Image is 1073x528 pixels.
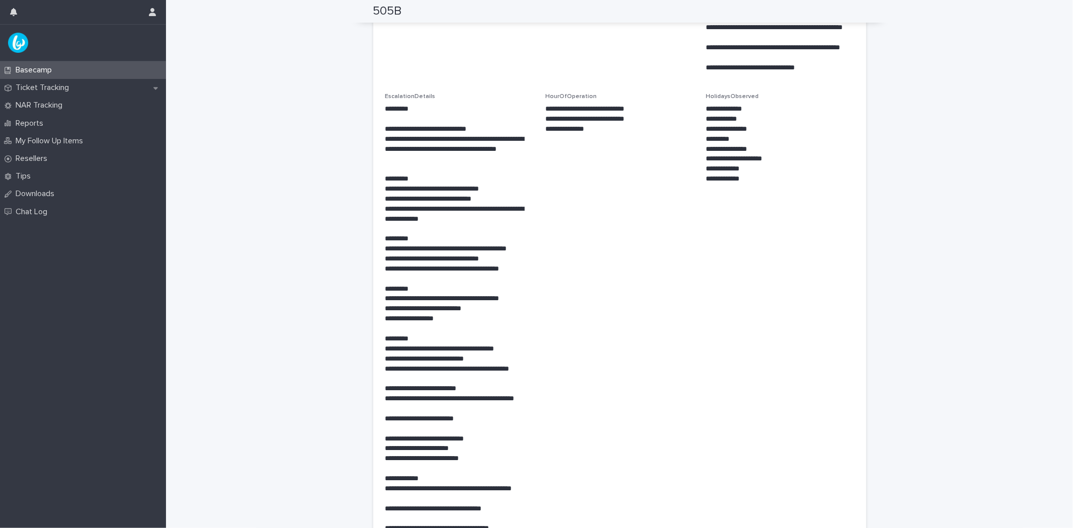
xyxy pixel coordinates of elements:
p: Basecamp [12,65,60,75]
p: Reports [12,119,51,128]
p: Ticket Tracking [12,83,77,93]
span: HolidaysObserved [706,94,759,100]
p: Tips [12,171,39,181]
span: EscalationDetails [385,94,436,100]
p: Downloads [12,189,62,199]
p: Chat Log [12,207,55,217]
span: HourOfOperation [545,94,597,100]
p: Resellers [12,154,55,163]
p: My Follow Up Items [12,136,91,146]
p: NAR Tracking [12,101,70,110]
h2: 505B [373,4,402,19]
img: UPKZpZA3RCu7zcH4nw8l [8,33,28,53]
